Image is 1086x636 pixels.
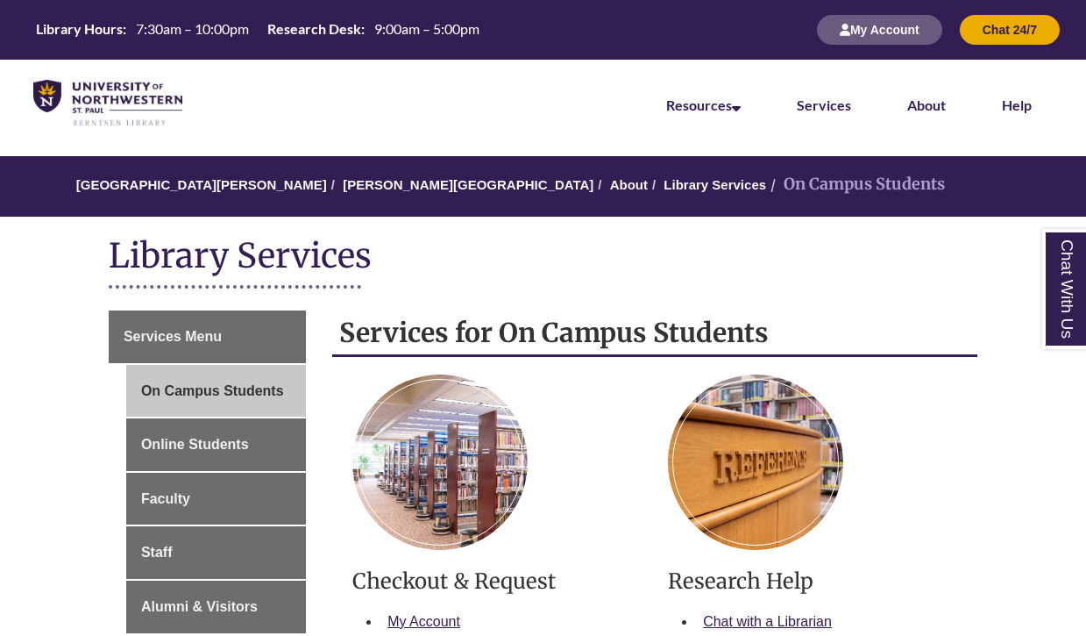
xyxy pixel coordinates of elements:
a: [PERSON_NAME][GEOGRAPHIC_DATA] [343,177,593,192]
h1: Library Services [109,234,977,281]
a: Online Students [126,418,306,471]
table: Hours Today [29,19,486,39]
span: Services Menu [124,329,222,344]
th: Research Desk: [260,19,367,39]
a: Services Menu [109,311,306,363]
a: Services [797,96,851,113]
img: UNWSP Library Logo [33,80,182,127]
span: 9:00am – 5:00pm [374,20,479,37]
div: Guide Page Menu [109,311,306,633]
li: On Campus Students [766,172,945,197]
h3: Checkout & Request [352,568,642,595]
a: Chat with a Librarian [703,614,832,629]
a: Library Services [664,177,766,192]
a: Resources [666,96,741,113]
button: Chat 24/7 [960,15,1060,45]
a: Staff [126,526,306,579]
a: About [907,96,946,113]
a: My Account [817,22,942,37]
h2: Services for On Campus Students [332,311,977,357]
a: On Campus Students [126,365,306,418]
a: [GEOGRAPHIC_DATA][PERSON_NAME] [76,177,327,192]
a: Chat 24/7 [960,22,1060,37]
span: 7:30am – 10:00pm [136,20,249,37]
a: Alumni & Visitors [126,581,306,633]
a: My Account [387,614,460,629]
th: Library Hours: [29,19,129,39]
a: Faculty [126,473,306,525]
h3: Research Help [668,568,957,595]
button: My Account [817,15,942,45]
a: Hours Today [29,19,486,40]
a: Help [1002,96,1032,113]
a: About [610,177,648,192]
